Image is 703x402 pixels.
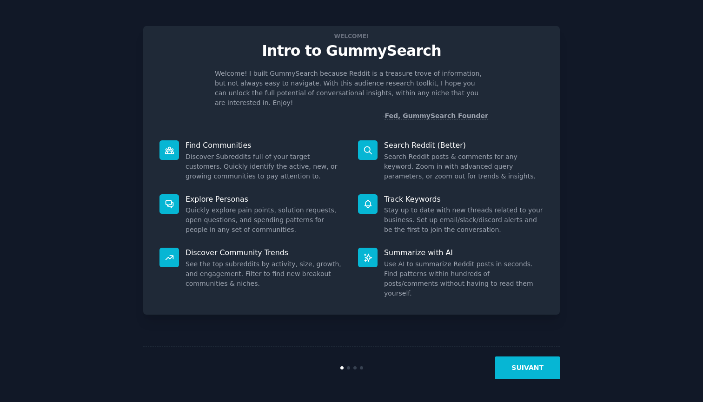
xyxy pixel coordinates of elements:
dd: Stay up to date with new threads related to your business. Set up email/slack/discord alerts and ... [384,205,544,235]
p: Summarize with AI [384,248,544,257]
p: Search Reddit (Better) [384,140,544,150]
dd: Use AI to summarize Reddit posts in seconds. Find patterns within hundreds of posts/comments with... [384,259,544,298]
p: Welcome! I built GummySearch because Reddit is a treasure trove of information, but not always ea... [215,69,488,108]
dd: See the top subreddits by activity, size, growth, and engagement. Filter to find new breakout com... [186,259,345,289]
p: Track Keywords [384,194,544,204]
dd: Search Reddit posts & comments for any keyword. Zoom in with advanced query parameters, or zoom o... [384,152,544,181]
p: Explore Personas [186,194,345,204]
p: Find Communities [186,140,345,150]
dd: Quickly explore pain points, solution requests, open questions, and spending patterns for people ... [186,205,345,235]
a: Fed, GummySearch Founder [385,112,488,120]
span: Welcome! [332,31,371,41]
p: Discover Community Trends [186,248,345,257]
div: - [382,111,488,121]
p: Intro to GummySearch [153,43,550,59]
button: SUIVANT [495,356,560,379]
dd: Discover Subreddits full of your target customers. Quickly identify the active, new, or growing c... [186,152,345,181]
